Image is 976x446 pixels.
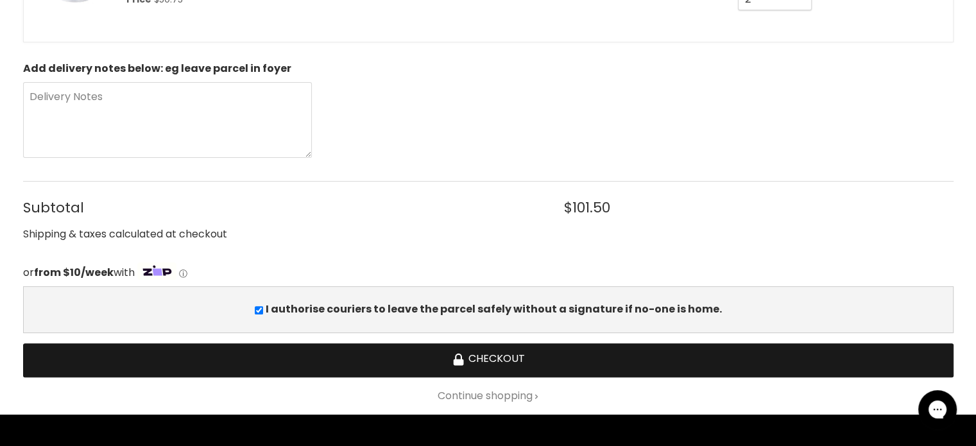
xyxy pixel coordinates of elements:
[266,302,722,316] b: I authorise couriers to leave the parcel safely without a signature if no-one is home.
[23,61,291,76] b: Add delivery notes below: eg leave parcel in foyer
[23,227,954,243] div: Shipping & taxes calculated at checkout
[137,262,177,280] img: Zip Logo
[564,200,610,216] span: $101.50
[23,200,537,216] span: Subtotal
[23,390,954,402] a: Continue shopping
[912,386,963,433] iframe: Gorgias live chat messenger
[34,265,114,280] strong: from $10/week
[23,265,135,280] span: or with
[23,343,954,377] button: Checkout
